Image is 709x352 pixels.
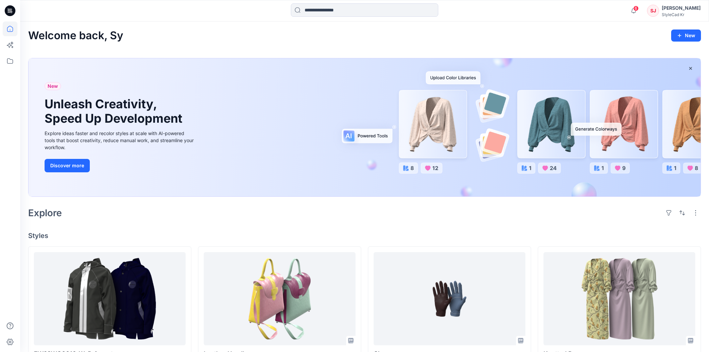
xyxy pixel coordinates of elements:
div: StyleCad Kr [662,12,701,17]
div: SJ [647,5,659,17]
a: Knotted Dress [543,252,695,345]
h2: Welcome back, Sy [28,30,123,42]
span: New [48,82,58,90]
div: [PERSON_NAME] [662,4,701,12]
h2: Explore [28,208,62,218]
a: Leather Handbag [204,252,356,345]
a: FW22WO0010_W_Raincoat [34,252,186,345]
div: Explore ideas faster and recolor styles at scale with AI-powered tools that boost creativity, red... [45,130,195,151]
h4: Styles [28,232,701,240]
span: 6 [633,6,639,11]
button: New [671,30,701,42]
h1: Unleash Creativity, Speed Up Development [45,97,185,126]
a: Discover more [45,159,195,172]
button: Discover more [45,159,90,172]
a: Glove [374,252,525,345]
